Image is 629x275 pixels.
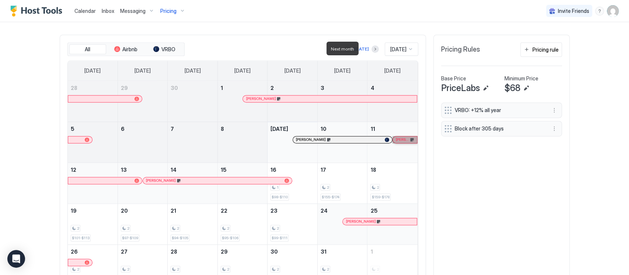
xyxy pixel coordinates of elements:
[354,46,369,52] div: [DATE]
[371,45,379,53] button: Next month
[7,250,25,268] div: Open Intercom Messenger
[168,204,217,217] a: October 21, 2025
[370,126,375,132] span: 11
[353,45,370,53] button: [DATE]
[217,81,268,122] td: October 1, 2025
[370,208,377,214] span: 25
[481,84,490,93] button: Edit
[327,185,329,190] span: 2
[127,226,129,231] span: 2
[234,67,251,74] span: [DATE]
[108,44,144,55] button: Airbnb
[217,203,268,244] td: October 22, 2025
[168,163,218,203] td: October 14, 2025
[221,85,223,91] span: 1
[550,106,559,115] div: menu
[268,203,318,244] td: October 23, 2025
[270,208,277,214] span: 23
[327,61,358,81] a: Friday
[441,83,480,94] span: PriceLabs
[118,203,168,244] td: October 20, 2025
[268,245,317,258] a: October 30, 2025
[68,122,118,136] a: October 5, 2025
[146,44,183,55] button: VRBO
[74,7,96,15] a: Calendar
[221,248,228,255] span: 29
[270,248,278,255] span: 30
[177,61,208,81] a: Tuesday
[367,122,417,136] a: October 11, 2025
[118,245,168,258] a: October 27, 2025
[272,195,288,199] span: $98-$110
[71,208,77,214] span: 19
[68,163,118,203] td: October 12, 2025
[68,163,118,177] a: October 12, 2025
[268,81,317,95] a: October 2, 2025
[102,8,114,14] span: Inbox
[168,122,217,136] a: October 7, 2025
[367,81,417,95] a: October 4, 2025
[277,267,279,272] span: 2
[270,167,276,173] span: 16
[168,163,217,177] a: October 14, 2025
[346,219,414,224] div: [PERSON_NAME]
[172,236,188,240] span: $94-$105
[384,67,401,74] span: [DATE]
[455,107,542,114] span: VRBO: +12% all year
[595,7,604,15] div: menu
[71,167,76,173] span: 12
[161,46,175,53] span: VRBO
[168,81,217,95] a: September 30, 2025
[321,85,324,91] span: 3
[10,6,66,17] div: Host Tools Logo
[184,67,200,74] span: [DATE]
[558,8,589,14] span: Invite Friends
[72,236,90,240] span: $101-$113
[377,185,379,190] span: 2
[221,208,227,214] span: 22
[246,96,276,101] span: [PERSON_NAME]
[171,167,177,173] span: 14
[441,75,466,82] span: Base Price
[367,81,417,122] td: October 4, 2025
[550,124,559,133] div: menu
[68,122,118,163] td: October 5, 2025
[334,67,350,74] span: [DATE]
[321,126,326,132] span: 10
[522,84,531,93] button: Edit
[160,8,177,14] span: Pricing
[118,204,168,217] a: October 20, 2025
[218,81,268,95] a: October 1, 2025
[367,203,417,244] td: October 25, 2025
[118,163,168,203] td: October 13, 2025
[168,245,217,258] a: October 28, 2025
[102,7,114,15] a: Inbox
[390,46,406,53] span: [DATE]
[177,226,179,231] span: 2
[177,267,179,272] span: 2
[134,67,151,74] span: [DATE]
[318,245,367,258] a: October 31, 2025
[222,236,238,240] span: $95-$106
[317,163,367,203] td: October 17, 2025
[268,122,317,136] a: October 9, 2025
[146,178,176,183] span: [PERSON_NAME]
[118,81,168,122] td: September 29, 2025
[317,203,367,244] td: October 24, 2025
[346,219,375,224] span: [PERSON_NAME]
[318,204,367,217] a: October 24, 2025
[171,126,174,132] span: 7
[550,106,559,115] button: More options
[550,124,559,133] button: More options
[69,44,106,55] button: All
[504,75,538,82] span: Minimum Price
[218,122,268,136] a: October 8, 2025
[171,85,178,91] span: 30
[118,163,168,177] a: October 13, 2025
[607,5,619,17] div: User profile
[321,208,328,214] span: 24
[367,245,417,258] a: November 1, 2025
[370,248,373,255] span: 1
[321,167,326,173] span: 17
[68,81,118,95] a: September 28, 2025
